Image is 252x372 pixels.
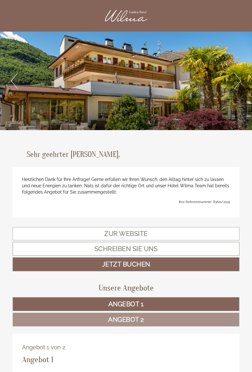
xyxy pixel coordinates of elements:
[13,242,239,256] a: Schreiben Sie uns
[27,151,120,159] h1: Sehr geehrter [PERSON_NAME],
[22,344,65,351] span: Angebot 1 von 2
[234,73,241,89] button: Next
[22,177,230,195] p: Herzlichen Dank für Ihre Anfrage! Gerne erfüllen wir Ihren Wunsch, den Alltag hinter sich zu lass...
[22,354,54,366] div: Angebot 1
[13,282,239,294] div: Unsere Angebote
[108,300,144,308] span: Angebot 1
[108,316,144,323] span: Angebot 2
[13,257,239,271] a: Jetzt buchen
[13,227,239,241] a: Zur Website
[11,73,18,89] button: Previous
[179,200,230,204] span: Ihre Referenznummer: R1621/2025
